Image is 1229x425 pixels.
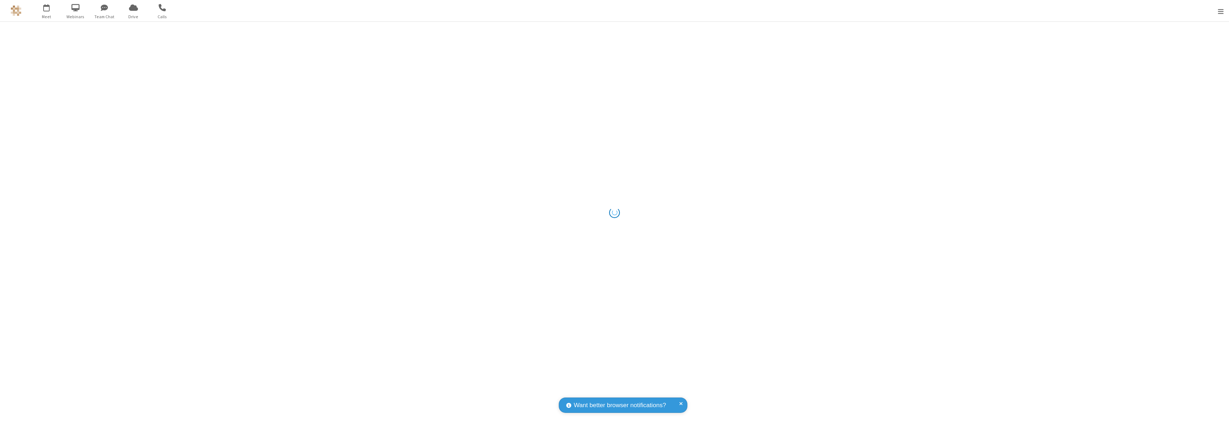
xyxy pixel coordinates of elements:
[120,14,147,20] span: Drive
[574,401,666,410] span: Want better browser notifications?
[91,14,118,20] span: Team Chat
[149,14,176,20] span: Calls
[62,14,89,20] span: Webinars
[33,14,60,20] span: Meet
[11,5,21,16] img: QA Selenium DO NOT DELETE OR CHANGE
[1211,406,1224,420] iframe: Chat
